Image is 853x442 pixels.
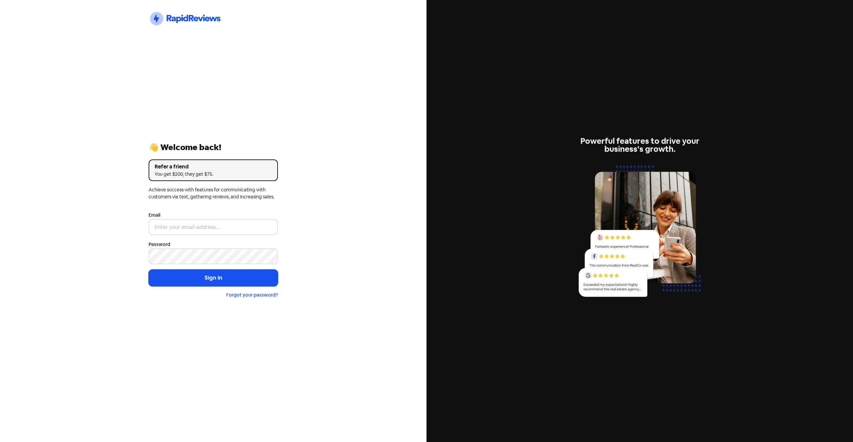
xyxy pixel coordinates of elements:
[149,270,278,286] button: Sign in
[149,143,278,151] div: 👋 Welcome back!
[575,137,704,153] div: Powerful features to drive your business's growth.
[155,171,272,178] div: You get $200, they get $75.
[149,241,170,248] label: Password
[149,186,278,200] div: Achieve success with features for communicating with customers via text, gathering reviews, and i...
[149,212,160,219] label: Email
[149,219,278,235] input: Enter your email address...
[226,292,278,298] a: Forgot your password?
[155,163,272,171] div: Refer a friend
[575,161,704,305] img: reviews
